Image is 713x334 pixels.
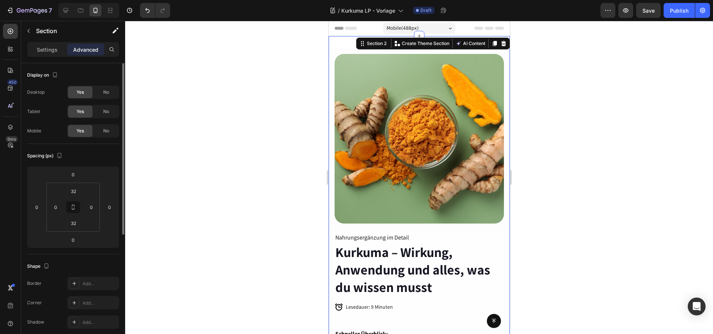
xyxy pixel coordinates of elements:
input: 0 [66,234,81,245]
p: Section [36,26,97,35]
div: Spacing (px) [27,151,64,161]
div: Open Intercom Messenger [688,298,706,315]
div: Beta [6,136,18,142]
span: Kurkuma LP - Vorlage [341,7,395,15]
p: 7 [49,6,52,15]
span: No [103,89,109,96]
div: Mobile [27,128,41,134]
p: Advanced [73,46,98,54]
div: Shape [27,261,51,272]
button: Save [636,3,661,18]
div: Desktop [27,89,45,96]
button: 7 [3,3,55,18]
input: 0 [31,202,42,213]
input: 2xl [66,186,81,197]
div: Shadow [27,319,44,325]
div: 450 [7,79,18,85]
input: 0 [104,202,115,213]
div: Tablet [27,108,40,115]
input: 2xl [66,218,81,229]
span: Draft [420,7,432,14]
span: / [338,7,340,15]
span: No [103,128,109,134]
div: Border [27,280,42,287]
div: Undo/Redo [140,3,170,18]
span: Yes [76,128,84,134]
span: Save [642,7,655,14]
div: Add... [82,300,117,306]
input: 0 [66,169,81,180]
button: Publish [664,3,695,18]
span: No [103,108,109,115]
iframe: Design area [329,21,510,334]
input: 0px [86,202,97,213]
div: Corner [27,299,42,306]
div: Add... [82,280,117,287]
div: Publish [670,7,688,15]
input: 0px [50,202,61,213]
div: Add... [82,319,117,326]
span: Yes [76,108,84,115]
div: Display on [27,70,59,80]
p: Settings [37,46,58,54]
span: Yes [76,89,84,96]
